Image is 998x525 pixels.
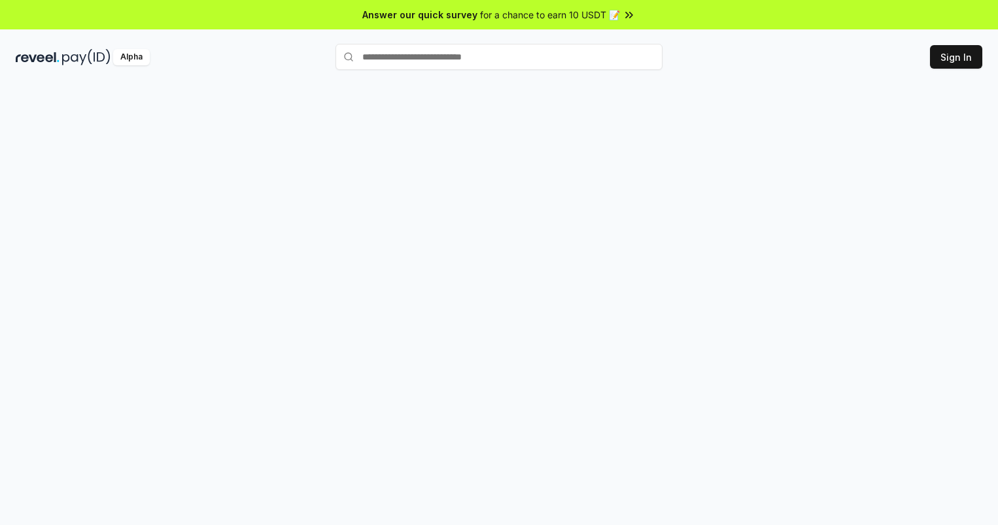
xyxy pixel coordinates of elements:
img: pay_id [62,49,111,65]
span: Answer our quick survey [362,8,477,22]
img: reveel_dark [16,49,60,65]
button: Sign In [930,45,982,69]
div: Alpha [113,49,150,65]
span: for a chance to earn 10 USDT 📝 [480,8,620,22]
